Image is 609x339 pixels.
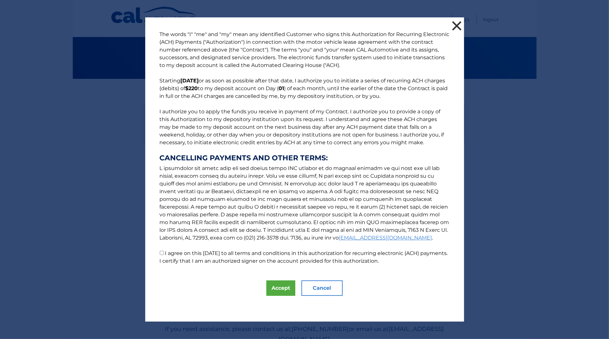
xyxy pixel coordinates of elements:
[181,78,199,84] b: [DATE]
[301,280,343,296] button: Cancel
[451,19,463,32] button: ×
[279,85,284,91] b: 01
[186,85,198,91] b: $220
[160,154,450,162] strong: CANCELLING PAYMENTS AND OTHER TERMS:
[153,31,456,265] p: The words "I" "me" and "my" mean any identified Customer who signs this Authorization for Recurri...
[160,250,448,264] label: I agree on this [DATE] to all terms and conditions in this authorization for recurring electronic...
[266,280,295,296] button: Accept
[339,235,432,241] a: [EMAIL_ADDRESS][DOMAIN_NAME]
